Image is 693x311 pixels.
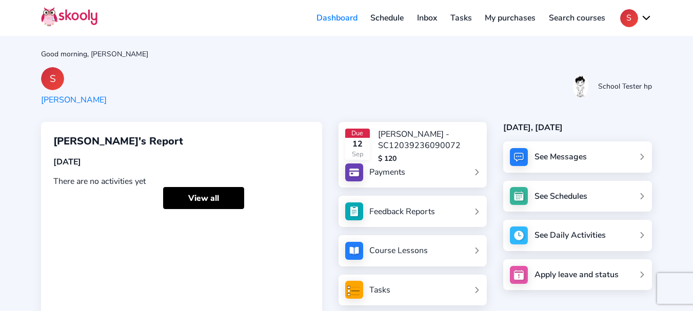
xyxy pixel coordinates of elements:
div: Payments [369,167,405,178]
img: Skooly [41,7,97,27]
div: See Daily Activities [534,230,606,241]
a: Inbox [410,10,444,26]
img: apply_leave.jpg [510,266,528,284]
div: $ 120 [378,154,480,163]
div: Course Lessons [369,245,428,256]
img: schedule.jpg [510,187,528,205]
img: 20230620044541626630906118005935VrBjnvSk6JG2lUn9oe.jpg [573,75,588,98]
a: Tasks [345,281,481,299]
a: View all [163,187,244,209]
a: Schedule [364,10,411,26]
img: see_atten.jpg [345,202,363,220]
img: payments.jpg [345,163,363,181]
div: [DATE], [DATE] [503,122,652,133]
div: Feedback Reports [369,206,435,217]
a: Payments [345,163,481,181]
div: There are no activities yet [53,176,310,187]
div: Sep [345,150,370,159]
div: [PERSON_NAME] [41,94,107,106]
div: [PERSON_NAME] - SC12039236090072 [378,129,480,151]
div: Good morning, [PERSON_NAME] [41,49,652,59]
div: Due [345,129,370,138]
img: activity.jpg [510,226,528,244]
a: Feedback Reports [345,202,481,220]
div: S [41,67,64,90]
div: See Schedules [534,191,587,202]
img: tasksForMpWeb.png [345,281,363,299]
span: [PERSON_NAME]'s Report [53,134,183,148]
img: courses.jpg [345,242,363,260]
a: Course Lessons [345,242,481,260]
a: See Schedules [503,181,652,212]
button: Schevron down outline [620,9,652,27]
a: My purchases [478,10,542,26]
a: See Daily Activities [503,220,652,251]
a: Tasks [444,10,479,26]
div: See Messages [534,151,587,162]
a: Apply leave and status [503,259,652,291]
a: Search courses [542,10,612,26]
div: 12 [345,138,370,150]
div: School Tester hp [598,81,652,91]
div: Apply leave and status [534,269,619,280]
img: messages.jpg [510,148,528,166]
a: Dashboard [310,10,364,26]
div: [DATE] [53,156,310,168]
